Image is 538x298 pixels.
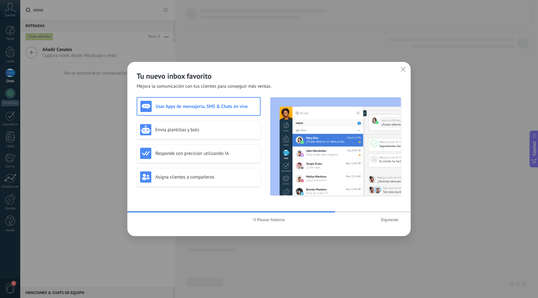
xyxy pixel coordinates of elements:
[137,83,271,90] span: Mejora la comunicación con tus clientes para conseguir más ventas.
[137,71,401,81] h2: Tu nuevo inbox favorito
[378,215,401,224] button: Siguiente
[155,174,257,180] h3: Asigna clientes a compañeros
[155,151,257,156] h3: Responde con precisión utilizando IA
[155,127,257,133] h3: Envía plantillas y bots
[251,215,288,224] button: Pausar historia
[257,217,285,222] span: Pausar historia
[156,104,257,109] h3: Usar Apps de mensajería, SMS & Chats en vivo
[381,217,399,222] span: Siguiente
